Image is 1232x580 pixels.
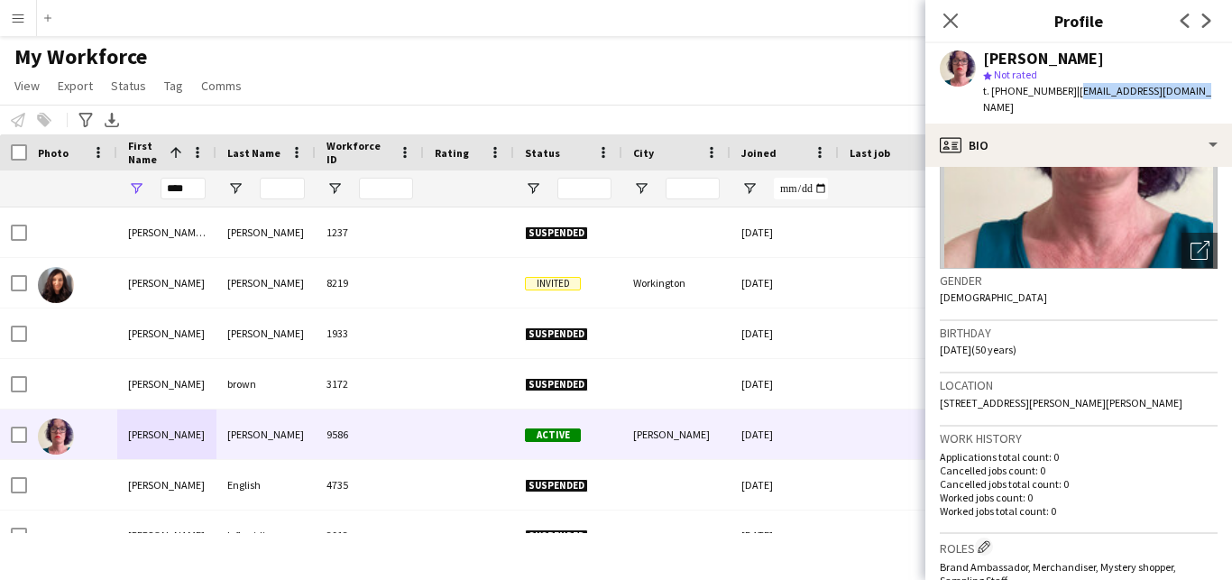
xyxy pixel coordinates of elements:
div: 8219 [316,258,424,308]
span: View [14,78,40,94]
img: Suzannah Foster [38,267,74,303]
p: Worked jobs total count: 0 [940,504,1218,518]
span: Invited [525,277,581,290]
span: t. [PHONE_NUMBER] [983,84,1077,97]
button: Open Filter Menu [633,180,649,197]
div: brown [216,359,316,409]
span: Status [525,146,560,160]
div: [PERSON_NAME] [117,258,216,308]
div: [DATE] [731,359,839,409]
span: Active [525,428,581,442]
div: Bio [925,124,1232,167]
span: Suspended [525,529,588,543]
span: Not rated [994,68,1037,81]
span: Suspended [525,378,588,391]
span: Suspended [525,479,588,493]
span: Joined [741,146,777,160]
div: [DATE] [731,460,839,510]
div: [PERSON_NAME] [983,51,1104,67]
span: My Workforce [14,43,147,70]
span: [DEMOGRAPHIC_DATA] [940,290,1047,304]
div: 4735 [316,460,424,510]
a: Status [104,74,153,97]
h3: Gender [940,272,1218,289]
input: Workforce ID Filter Input [359,178,413,199]
div: [DATE] [731,410,839,459]
div: Workington [622,258,731,308]
div: [PERSON_NAME] [117,460,216,510]
div: [DATE] [731,511,839,560]
button: Open Filter Menu [227,180,244,197]
span: Rating [435,146,469,160]
div: 1237 [316,207,424,257]
input: Joined Filter Input [774,178,828,199]
div: [PERSON_NAME] [216,308,316,358]
app-action-btn: Advanced filters [75,109,97,131]
h3: Roles [940,538,1218,557]
div: Open photos pop-in [1181,233,1218,269]
img: Suzanne Cox [38,419,74,455]
a: View [7,74,47,97]
div: [DATE] [731,207,839,257]
span: [STREET_ADDRESS][PERSON_NAME][PERSON_NAME] [940,396,1182,410]
a: Export [51,74,100,97]
h3: Birthday [940,325,1218,341]
span: Photo [38,146,69,160]
span: First Name [128,139,162,166]
div: English [216,460,316,510]
app-action-btn: Export XLSX [101,109,123,131]
div: [PERSON_NAME] [117,359,216,409]
div: 3913 [316,511,424,560]
div: [PERSON_NAME] [PERSON_NAME] [117,207,216,257]
div: [PERSON_NAME] [117,511,216,560]
button: Open Filter Menu [741,180,758,197]
div: [DATE] [731,258,839,308]
span: [DATE] (50 years) [940,343,1016,356]
div: lefkaridi [216,511,316,560]
span: Status [111,78,146,94]
input: Status Filter Input [557,178,611,199]
button: Open Filter Menu [326,180,343,197]
input: First Name Filter Input [161,178,206,199]
span: Last Name [227,146,280,160]
button: Open Filter Menu [525,180,541,197]
span: Comms [201,78,242,94]
span: | [EMAIL_ADDRESS][DOMAIN_NAME] [983,84,1211,114]
a: Comms [194,74,249,97]
span: Tag [164,78,183,94]
input: City Filter Input [666,178,720,199]
div: [PERSON_NAME] [117,308,216,358]
h3: Profile [925,9,1232,32]
h3: Location [940,377,1218,393]
div: 1933 [316,308,424,358]
p: Applications total count: 0 [940,450,1218,464]
div: [PERSON_NAME] [117,410,216,459]
button: Open Filter Menu [128,180,144,197]
span: Workforce ID [326,139,391,166]
p: Cancelled jobs total count: 0 [940,477,1218,491]
p: Worked jobs count: 0 [940,491,1218,504]
p: Cancelled jobs count: 0 [940,464,1218,477]
div: [PERSON_NAME] [216,410,316,459]
div: [PERSON_NAME] [216,258,316,308]
h3: Work history [940,430,1218,447]
div: [PERSON_NAME] [216,207,316,257]
div: [PERSON_NAME] [622,410,731,459]
a: Tag [157,74,190,97]
div: 9586 [316,410,424,459]
span: Suspended [525,226,588,240]
div: [DATE] [731,308,839,358]
span: City [633,146,654,160]
span: Suspended [525,327,588,341]
span: Export [58,78,93,94]
span: Last job [850,146,890,160]
input: Last Name Filter Input [260,178,305,199]
div: 3172 [316,359,424,409]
